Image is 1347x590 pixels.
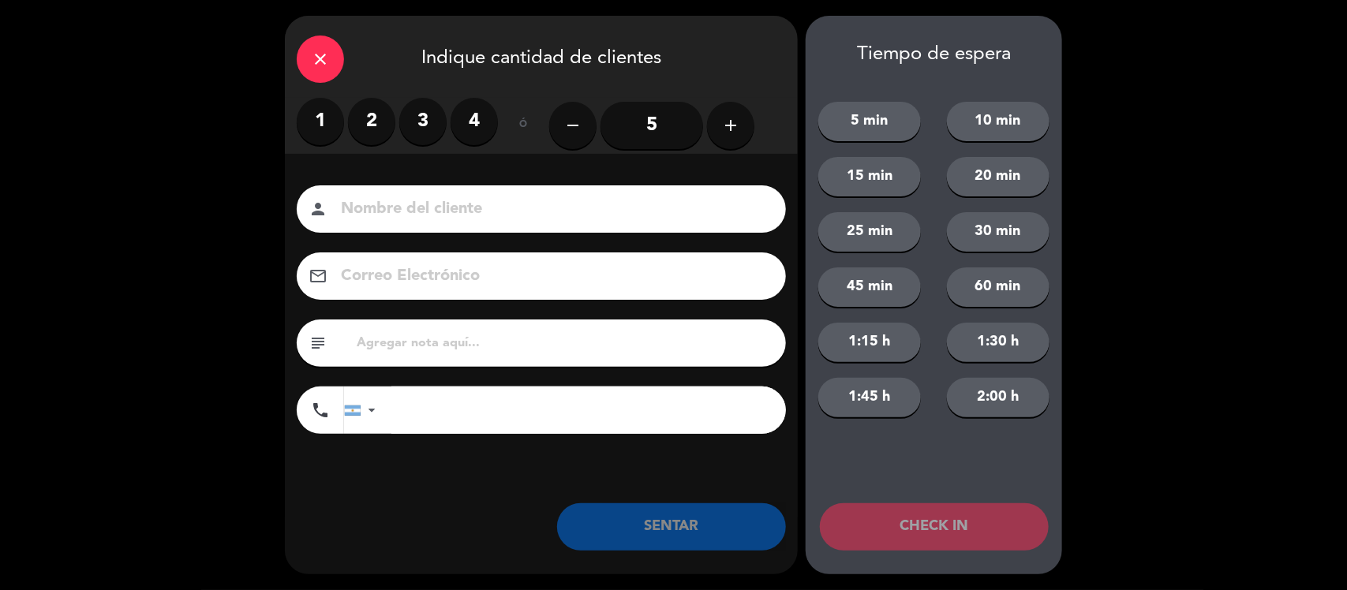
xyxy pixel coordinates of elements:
[818,157,921,196] button: 15 min
[707,102,754,149] button: add
[309,200,327,218] i: person
[309,334,327,353] i: subject
[285,16,798,98] div: Indique cantidad de clientes
[355,332,774,354] input: Agregar nota aquí...
[348,98,395,145] label: 2
[339,263,765,290] input: Correo Electrónico
[498,98,549,153] div: ó
[721,116,740,135] i: add
[818,378,921,417] button: 1:45 h
[451,98,498,145] label: 4
[345,387,381,433] div: Argentina: +54
[311,401,330,420] i: phone
[947,212,1050,252] button: 30 min
[818,212,921,252] button: 25 min
[311,50,330,69] i: close
[309,267,327,286] i: email
[557,503,786,551] button: SENTAR
[820,503,1049,551] button: CHECK IN
[947,157,1050,196] button: 20 min
[818,323,921,362] button: 1:15 h
[818,102,921,141] button: 5 min
[947,378,1050,417] button: 2:00 h
[947,323,1050,362] button: 1:30 h
[297,98,344,145] label: 1
[818,267,921,307] button: 45 min
[947,102,1050,141] button: 10 min
[806,43,1062,66] div: Tiempo de espera
[399,98,447,145] label: 3
[549,102,597,149] button: remove
[339,196,765,223] input: Nombre del cliente
[947,267,1050,307] button: 60 min
[563,116,582,135] i: remove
